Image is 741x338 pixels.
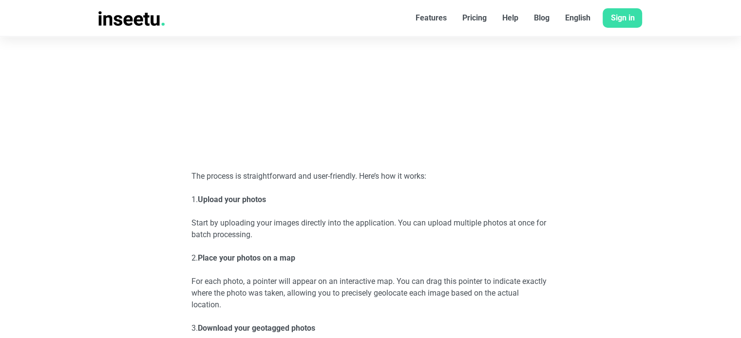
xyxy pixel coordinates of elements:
[198,323,315,333] strong: Download your geotagged photos
[198,253,295,263] strong: Place your photos on a map
[415,13,446,22] font: Features
[191,170,550,182] p: The process is straightforward and user-friendly. Here’s how it works:
[198,195,266,204] strong: Upload your photos
[454,8,494,28] a: Pricing
[557,8,598,28] a: English
[191,252,550,264] p: 2.
[191,322,550,334] p: 3.
[610,13,634,22] font: Sign in
[191,217,550,241] p: Start by uploading your images directly into the application. You can upload multiple photos at o...
[533,13,549,22] font: Blog
[603,8,642,28] a: Sign in
[494,8,526,28] a: Help
[98,11,165,26] img: INSEETU
[526,8,557,28] a: Blog
[191,194,550,206] p: 1.
[502,13,518,22] font: Help
[191,276,550,311] p: For each photo, a pointer will appear on an interactive map. You can drag this pointer to indicat...
[407,8,454,28] a: Features
[462,13,486,22] font: Pricing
